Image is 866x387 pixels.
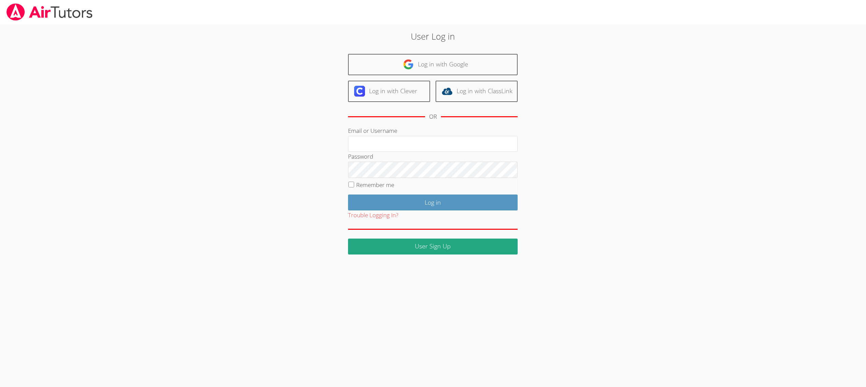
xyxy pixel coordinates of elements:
img: google-logo-50288ca7cdecda66e5e0955fdab243c47b7ad437acaf1139b6f446037453330a.svg [403,59,414,70]
h2: User Log in [199,30,667,43]
a: Log in with Clever [348,81,430,102]
label: Email or Username [348,127,397,135]
div: OR [429,112,437,122]
img: clever-logo-6eab21bc6e7a338710f1a6ff85c0baf02591cd810cc4098c63d3a4b26e2feb20.svg [354,86,365,97]
a: Log in with ClassLink [436,81,518,102]
a: User Sign Up [348,239,518,254]
a: Log in with Google [348,54,518,75]
img: classlink-logo-d6bb404cc1216ec64c9a2012d9dc4662098be43eaf13dc465df04b49fa7ab582.svg [442,86,453,97]
input: Log in [348,195,518,210]
button: Trouble Logging In? [348,210,398,220]
label: Password [348,152,373,160]
label: Remember me [356,181,394,189]
img: airtutors_banner-c4298cdbf04f3fff15de1276eac7730deb9818008684d7c2e4769d2f7ddbe033.png [6,3,93,21]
